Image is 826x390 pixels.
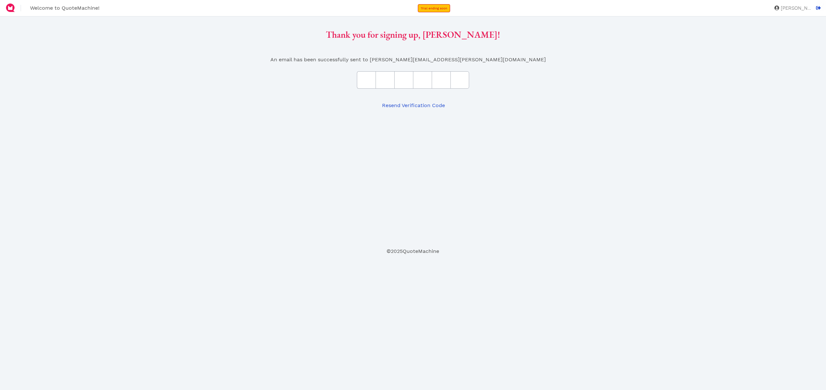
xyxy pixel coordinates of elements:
footer: © 2025 QuoteMachine [76,247,749,255]
img: QuoteM_icon_flat.png [5,3,15,13]
a: Trial ending soon [418,4,450,12]
button: Resend Verification Code [377,99,449,112]
span: Resend Verification Code [381,102,445,108]
span: Thank you for signing up, [PERSON_NAME]! [326,29,500,40]
span: [PERSON_NAME] [779,6,811,11]
span: Trial ending soon [421,6,447,10]
span: Welcome to QuoteMachine! [30,5,99,11]
span: An email has been successfully sent to [PERSON_NAME][EMAIL_ADDRESS][PERSON_NAME][DOMAIN_NAME] [270,56,546,64]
